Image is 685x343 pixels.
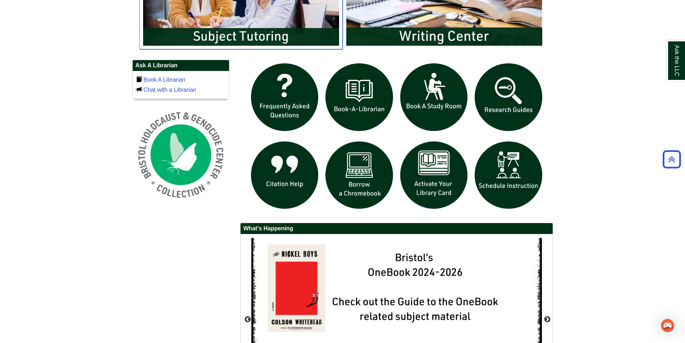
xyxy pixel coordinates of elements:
[143,87,196,93] a: Chat with a Librarian
[133,60,229,71] h2: Ask A Librarian
[397,138,471,213] img: activate Library Card icon links to form to activate student ID into library card
[247,60,322,135] img: frequently asked questions
[471,138,546,213] img: For faculty. Schedule Library Instruction icon links to form.
[143,77,186,83] a: Book A Librarian
[247,138,322,213] img: citation help icon links to citation help guide page
[322,60,397,135] img: Book a Librarian icon links to book a librarian web page
[660,154,683,164] a: Back to Top
[247,60,546,216] div: slideshow
[322,138,397,213] img: Borrow a chromebook icon links to the borrow a chromebook web page
[544,316,551,323] button: Next
[244,316,251,323] button: Previous
[132,106,229,203] img: Holocaust and Genocide Collection
[241,223,553,234] h2: What's Happening
[471,60,546,135] img: Research Guides icon links to research guides web page
[397,60,471,135] img: book a study room icon links to book a study room web page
